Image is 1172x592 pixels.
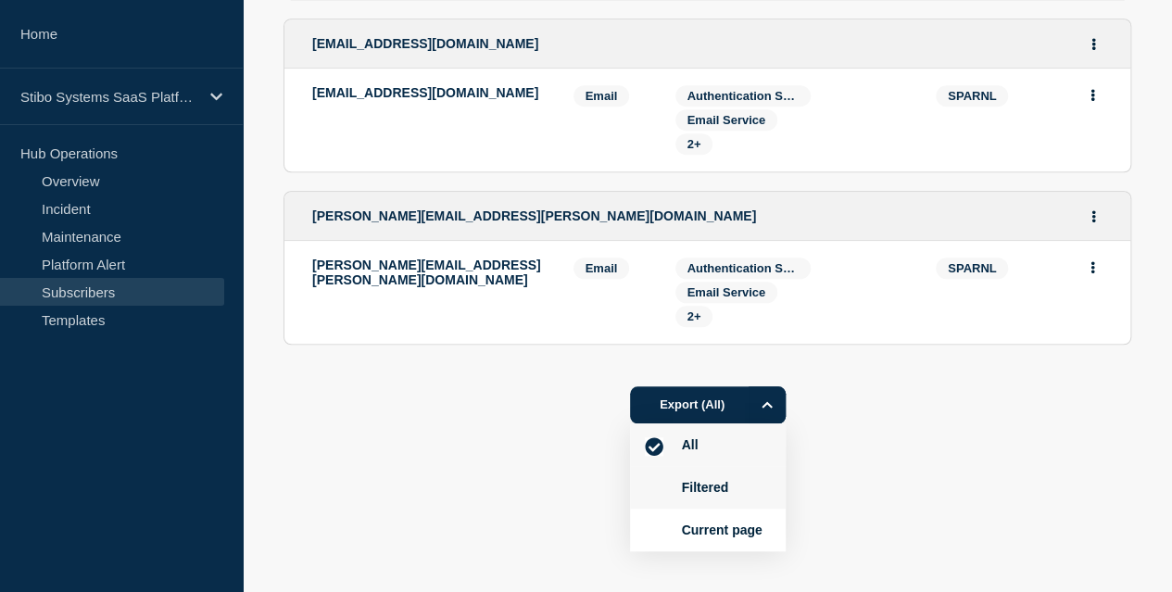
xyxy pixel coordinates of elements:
button: Export (All) [630,386,786,423]
span: SPARNL [936,258,1008,279]
span: SPARNL [936,85,1008,107]
span: [EMAIL_ADDRESS][DOMAIN_NAME] [312,36,538,51]
button: Actions [1082,202,1105,231]
button: Actions [1081,81,1104,109]
button: Options [749,386,786,423]
button: Actions [1082,30,1105,58]
p: Stibo Systems SaaS Platform Status [20,89,198,105]
button: All [676,436,704,453]
button: Filtered [676,479,735,496]
span: 2+ [687,309,701,323]
span: 2+ [687,137,701,151]
span: Email Service [687,285,766,299]
button: Actions [1081,253,1104,282]
button: Current page [676,522,768,538]
p: [PERSON_NAME][EMAIL_ADDRESS][PERSON_NAME][DOMAIN_NAME] [312,258,546,287]
span: [PERSON_NAME][EMAIL_ADDRESS][PERSON_NAME][DOMAIN_NAME] [312,208,756,223]
p: [EMAIL_ADDRESS][DOMAIN_NAME] [312,85,546,100]
span: Authentication Service - STEP [687,89,860,103]
span: Authentication Service - STEP [687,261,860,275]
span: Email [573,85,630,107]
span: Email Service [687,113,766,127]
span: Email [573,258,630,279]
